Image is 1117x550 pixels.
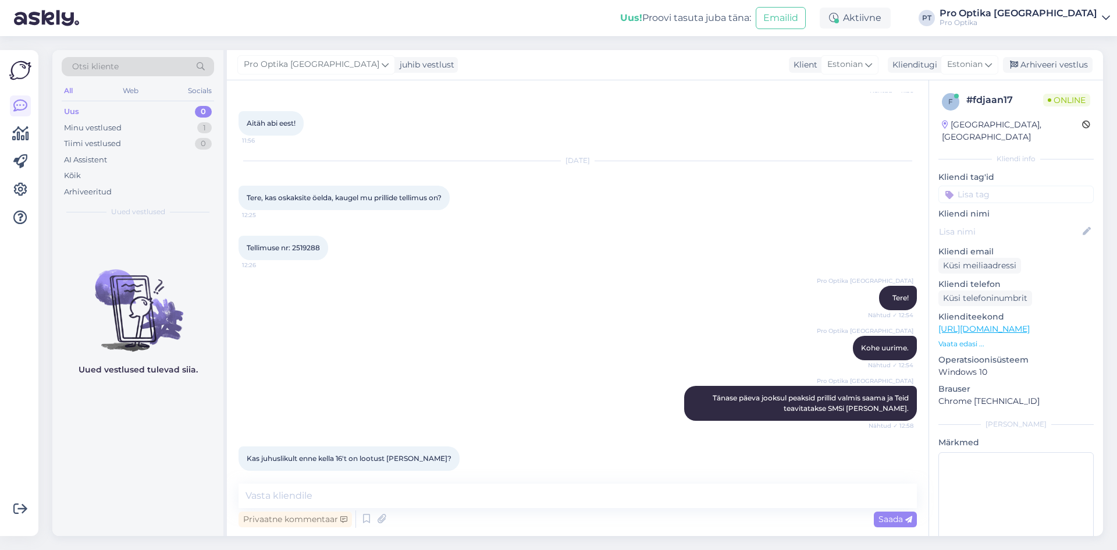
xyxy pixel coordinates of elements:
[242,136,286,145] span: 11:56
[186,83,214,98] div: Socials
[1003,57,1093,73] div: Arhiveeri vestlus
[64,154,107,166] div: AI Assistent
[62,83,75,98] div: All
[938,437,1094,449] p: Märkmed
[817,377,913,385] span: Pro Optika [GEOGRAPHIC_DATA]
[817,327,913,335] span: Pro Optika [GEOGRAPHIC_DATA]
[820,8,891,29] div: Aktiivne
[938,154,1094,164] div: Kliendi info
[938,208,1094,220] p: Kliendi nimi
[195,138,212,150] div: 0
[197,122,212,134] div: 1
[789,59,817,71] div: Klient
[620,11,751,25] div: Proovi tasuta juba täna:
[817,276,913,285] span: Pro Optika [GEOGRAPHIC_DATA]
[395,59,454,71] div: juhib vestlust
[938,278,1094,290] p: Kliendi telefon
[939,225,1080,238] input: Lisa nimi
[713,393,910,413] span: Tänase päeva jooksul peaksid prillid valmis saama ja Teid teavitatakse SMSi [PERSON_NAME].
[888,59,937,71] div: Klienditugi
[947,58,983,71] span: Estonian
[938,246,1094,258] p: Kliendi email
[72,61,119,73] span: Otsi kliente
[64,186,112,198] div: Arhiveeritud
[120,83,141,98] div: Web
[868,361,913,370] span: Nähtud ✓ 12:54
[64,122,122,134] div: Minu vestlused
[940,18,1097,27] div: Pro Optika
[938,354,1094,366] p: Operatsioonisüsteem
[239,512,352,527] div: Privaatne kommentaar
[966,93,1043,107] div: # fdjaan17
[756,7,806,29] button: Emailid
[1043,94,1090,107] span: Online
[247,454,451,463] span: Kas juhuslikult enne kella 16't on lootust [PERSON_NAME]?
[938,419,1094,430] div: [PERSON_NAME]
[869,421,913,430] span: Nähtud ✓ 12:58
[919,10,935,26] div: PT
[247,193,442,202] span: Tere, kas oskaksite öelda, kaugel mu prillide tellimus on?
[940,9,1110,27] a: Pro Optika [GEOGRAPHIC_DATA]Pro Optika
[195,106,212,118] div: 0
[247,243,320,252] span: Tellimuse nr: 2519288
[827,58,863,71] span: Estonian
[938,339,1094,349] p: Vaata edasi ...
[247,119,296,127] span: Aitäh abi eest!
[242,471,286,480] span: 13:06
[938,290,1032,306] div: Küsi telefoninumbrit
[940,9,1097,18] div: Pro Optika [GEOGRAPHIC_DATA]
[878,514,912,524] span: Saada
[892,293,909,302] span: Tere!
[938,311,1094,323] p: Klienditeekond
[938,395,1094,407] p: Chrome [TECHNICAL_ID]
[938,171,1094,183] p: Kliendi tag'id
[239,155,917,166] div: [DATE]
[868,311,913,320] span: Nähtud ✓ 12:54
[938,258,1021,274] div: Küsi meiliaadressi
[938,366,1094,378] p: Windows 10
[861,343,909,352] span: Kohe uurime.
[111,207,165,217] span: Uued vestlused
[64,170,81,182] div: Kõik
[620,12,642,23] b: Uus!
[244,58,379,71] span: Pro Optika [GEOGRAPHIC_DATA]
[242,211,286,219] span: 12:25
[52,249,223,353] img: No chats
[938,324,1030,334] a: [URL][DOMAIN_NAME]
[64,106,79,118] div: Uus
[242,261,286,269] span: 12:26
[948,97,953,106] span: f
[938,186,1094,203] input: Lisa tag
[938,383,1094,395] p: Brauser
[79,364,198,376] p: Uued vestlused tulevad siia.
[9,59,31,81] img: Askly Logo
[942,119,1082,143] div: [GEOGRAPHIC_DATA], [GEOGRAPHIC_DATA]
[64,138,121,150] div: Tiimi vestlused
